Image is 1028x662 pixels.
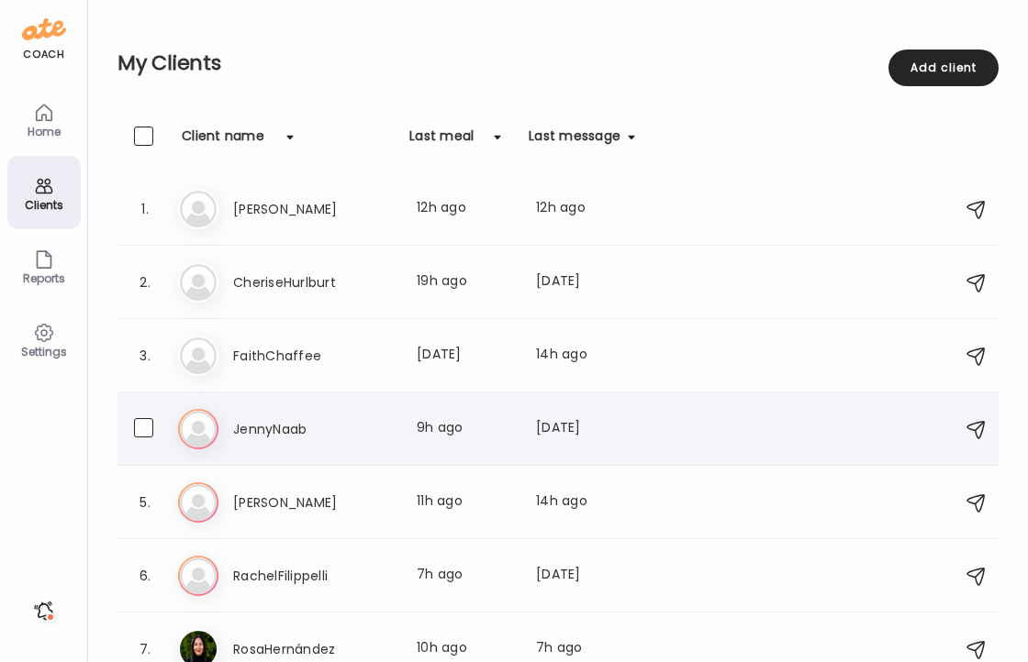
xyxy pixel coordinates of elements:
div: 6. [134,565,156,587]
div: Client name [182,127,264,156]
div: 14h ago [536,345,635,367]
div: [DATE] [536,418,635,440]
h3: CheriseHurlburt [233,271,395,293]
div: 14h ago [536,491,635,513]
div: Last message [529,127,620,156]
h3: RosaHernández [233,638,395,660]
div: 10h ago [417,638,514,660]
div: 1. [134,198,156,220]
div: Reports [11,272,77,284]
h3: JennyNaab [233,418,395,440]
div: 7h ago [417,565,514,587]
img: ate [22,15,66,44]
h3: [PERSON_NAME] [233,491,395,513]
div: 7h ago [536,638,635,660]
h3: [PERSON_NAME] [233,198,395,220]
div: 11h ago [417,491,514,513]
div: [DATE] [417,345,514,367]
div: coach [23,47,64,62]
div: Settings [11,346,77,358]
div: [DATE] [536,271,635,293]
div: 3. [134,345,156,367]
div: Home [11,126,77,138]
div: 12h ago [536,198,635,220]
div: Last meal [409,127,474,156]
div: 2. [134,271,156,293]
div: Clients [11,199,77,211]
h3: FaithChaffee [233,345,395,367]
div: Add client [888,50,999,86]
div: [DATE] [536,565,635,587]
div: 9h ago [417,418,514,440]
div: 12h ago [417,198,514,220]
h3: RachelFilippelli [233,565,395,587]
div: 19h ago [417,271,514,293]
div: 5. [134,491,156,513]
div: 7. [134,638,156,660]
h2: My Clients [117,50,999,77]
